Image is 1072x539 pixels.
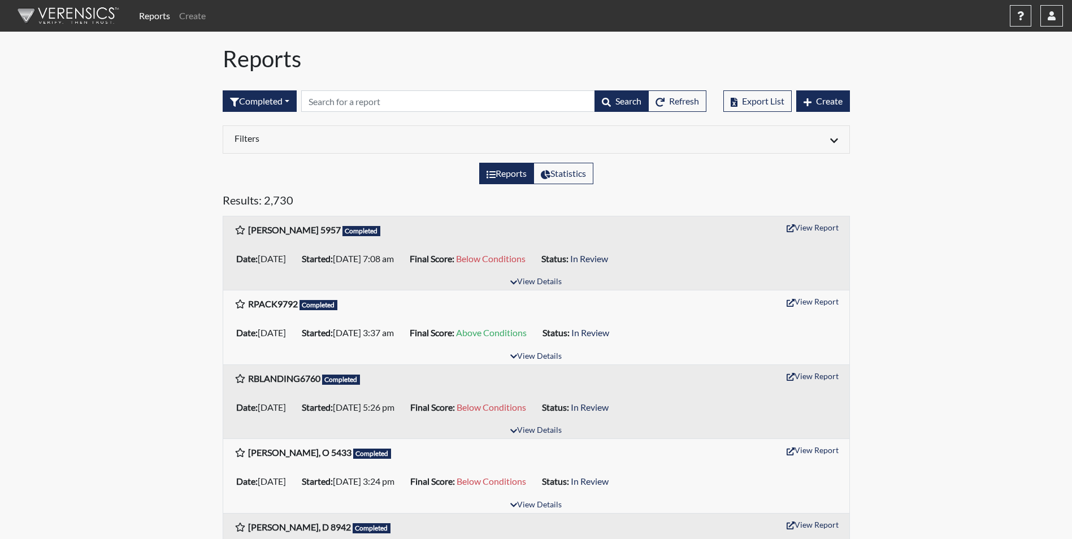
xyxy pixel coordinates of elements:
li: [DATE] 7:08 am [297,250,405,268]
b: Final Score: [410,327,454,338]
button: View Details [505,349,567,364]
b: RBLANDING6760 [248,373,320,384]
b: Final Score: [410,402,455,412]
h5: Results: 2,730 [223,193,850,211]
li: [DATE] 3:24 pm [297,472,406,490]
span: In Review [570,253,608,264]
label: View statistics about completed interviews [533,163,593,184]
span: Completed [353,449,392,459]
span: Completed [300,300,338,310]
span: Above Conditions [456,327,527,338]
li: [DATE] 3:37 am [297,324,405,342]
b: Final Score: [410,476,455,486]
div: Click to expand/collapse filters [226,133,847,146]
b: [PERSON_NAME] 5957 [248,224,341,235]
span: Search [615,95,641,106]
span: In Review [571,476,609,486]
h6: Filters [235,133,528,144]
button: Export List [723,90,792,112]
b: Date: [236,476,258,486]
button: View Details [505,498,567,513]
button: View Report [782,367,844,385]
span: Below Conditions [456,253,526,264]
b: Started: [302,253,333,264]
button: View Details [505,275,567,290]
span: Below Conditions [457,476,526,486]
span: Create [816,95,843,106]
button: Completed [223,90,297,112]
span: Below Conditions [457,402,526,412]
div: Filter by interview status [223,90,297,112]
b: RPACK9792 [248,298,298,309]
span: In Review [571,402,609,412]
b: Started: [302,476,333,486]
label: View the list of reports [479,163,534,184]
a: Create [175,5,210,27]
span: Completed [322,375,361,385]
span: In Review [571,327,609,338]
b: Status: [542,402,569,412]
li: [DATE] [232,398,297,416]
li: [DATE] [232,472,297,490]
button: View Report [782,516,844,533]
li: [DATE] [232,324,297,342]
button: Create [796,90,850,112]
button: Search [594,90,649,112]
b: Status: [542,476,569,486]
li: [DATE] [232,250,297,268]
b: Date: [236,253,258,264]
b: Status: [542,327,570,338]
span: Completed [342,226,381,236]
span: Completed [353,523,391,533]
b: [PERSON_NAME], D 8942 [248,521,351,532]
button: Refresh [648,90,706,112]
li: [DATE] 5:26 pm [297,398,406,416]
b: Final Score: [410,253,454,264]
h1: Reports [223,45,850,72]
b: Status: [541,253,568,264]
b: [PERSON_NAME], O 5433 [248,447,351,458]
button: View Report [782,441,844,459]
button: View Report [782,293,844,310]
button: View Report [782,219,844,236]
b: Date: [236,327,258,338]
a: Reports [134,5,175,27]
span: Refresh [669,95,699,106]
b: Date: [236,402,258,412]
span: Export List [742,95,784,106]
input: Search by Registration ID, Interview Number, or Investigation Name. [301,90,595,112]
b: Started: [302,327,333,338]
button: View Details [505,423,567,438]
b: Started: [302,402,333,412]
